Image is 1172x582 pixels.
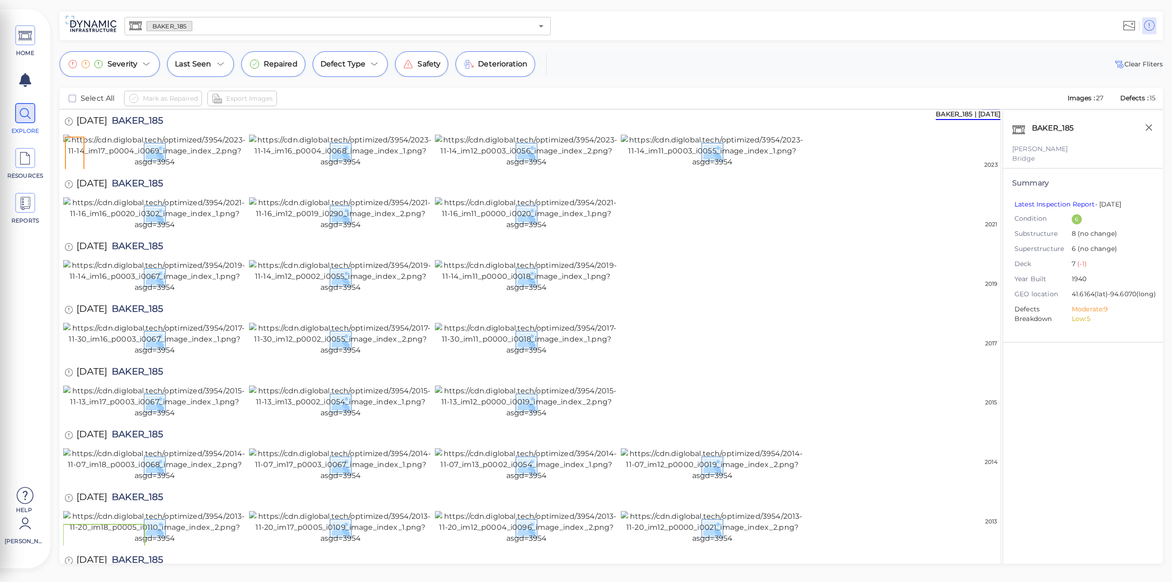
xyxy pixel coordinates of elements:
a: HOME [5,25,46,57]
span: [PERSON_NAME] [5,537,43,545]
img: https://cdn.diglobal.tech/optimized/3954/2023-11-14_im12_p0003_i0056_image_index_2.png?asgd=3954 [435,135,618,168]
span: Last Seen [175,59,211,70]
span: [DATE] [76,304,107,316]
span: Help [5,506,43,513]
div: BAKER_185 | [DATE] [936,109,1000,120]
span: [DATE] [76,492,107,505]
img: https://cdn.diglobal.tech/optimized/3954/2015-11-13_im17_p0003_i0067_image_index_1.png?asgd=3954 [63,386,246,419]
img: https://cdn.diglobal.tech/optimized/3954/2014-11-07_im17_p0003_i0067_image_index_1.png?asgd=3954 [249,448,432,481]
iframe: Chat [1133,541,1165,575]
span: Superstructure [1015,244,1072,254]
span: 6 [1072,244,1147,255]
img: https://cdn.diglobal.tech/optimized/3954/2023-11-14_im16_p0004_i0068_image_index_1.png?asgd=3954 [249,135,432,168]
span: [DATE] [76,241,107,254]
div: Bridge [1012,154,1154,163]
span: Defects : [1119,94,1150,102]
div: 2014 [982,458,1000,466]
span: - [DATE] [1015,200,1121,208]
div: 6 [1072,214,1082,224]
span: (no change) [1076,229,1117,238]
span: Deck [1015,259,1072,269]
span: Select All [81,93,115,104]
div: 2015 [982,398,1000,407]
div: 2023 [982,161,1000,169]
div: Summary [1012,178,1154,189]
img: https://cdn.diglobal.tech/optimized/3954/2013-11-20_im17_p0005_i0109_image_index_1.png?asgd=3954 [249,511,432,544]
button: Export Images [207,91,277,106]
span: (-1) [1075,260,1087,268]
img: https://cdn.diglobal.tech/optimized/3954/2014-11-07_im13_p0002_i0054_image_index_1.png?asgd=3954 [435,448,618,481]
span: BAKER_185 [107,555,163,567]
span: BAKER_185 [107,179,163,191]
img: https://cdn.diglobal.tech/optimized/3954/2021-11-16_im16_p0020_i0302_image_index_1.png?asgd=3954 [63,197,246,230]
img: https://cdn.diglobal.tech/optimized/3954/2014-11-07_im12_p0000_i0019_image_index_2.png?asgd=3954 [621,448,804,481]
span: HOME [6,49,45,57]
img: https://cdn.diglobal.tech/optimized/3954/2021-11-16_im11_p0000_i0020_image_index_1.png?asgd=3954 [435,197,618,230]
li: Moderate: 9 [1072,305,1147,314]
img: https://cdn.diglobal.tech/optimized/3954/2017-11-30_im16_p0003_i0067_image_index_1.png?asgd=3954 [63,323,246,356]
li: Low: 5 [1072,314,1147,324]
span: 7 [1072,259,1147,270]
span: [DATE] [76,179,107,191]
span: GEO location [1015,289,1072,299]
button: Clear Fliters [1113,59,1163,70]
span: 27 [1096,94,1103,102]
img: https://cdn.diglobal.tech/optimized/3954/2017-11-30_im11_p0000_i0018_image_index_1.png?asgd=3954 [435,323,618,356]
button: Open [535,20,548,33]
img: https://cdn.diglobal.tech/optimized/3954/2023-11-14_im17_p0004_i0069_image_index_2.png?asgd=3954 [63,135,246,168]
span: Safety [418,59,440,70]
img: https://cdn.diglobal.tech/optimized/3954/2019-11-14_im12_p0002_i0055_image_index_2.png?asgd=3954 [249,260,432,293]
div: BAKER_185 [1030,120,1085,140]
img: https://cdn.diglobal.tech/optimized/3954/2015-11-13_im13_p0002_i0054_image_index_1.png?asgd=3954 [249,386,432,419]
span: Severity [108,59,137,70]
img: https://cdn.diglobal.tech/optimized/3954/2023-11-14_im11_p0003_i0055_image_index_1.png?asgd=3954 [621,135,804,168]
img: https://cdn.diglobal.tech/optimized/3954/2021-11-16_im12_p0019_i0290_image_index_2.png?asgd=3954 [249,197,432,230]
span: BAKER_185 [107,367,163,379]
span: (no change) [1076,245,1117,253]
img: https://cdn.diglobal.tech/optimized/3954/2014-11-07_im18_p0003_i0068_image_index_2.png?asgd=3954 [63,448,246,481]
span: 41.6164 (lat) -94.6070 (long) [1072,289,1156,300]
span: Year Built [1015,274,1072,284]
span: Repaired [264,59,298,70]
span: 8 [1072,229,1147,239]
img: https://cdn.diglobal.tech/optimized/3954/2013-11-20_im18_p0005_i0110_image_index_2.png?asgd=3954 [63,511,246,544]
div: 2021 [982,220,1000,228]
div: [PERSON_NAME] [1012,144,1154,154]
a: Latest Inspection Report [1015,200,1095,208]
a: EXPLORE [5,103,46,135]
img: https://cdn.diglobal.tech/optimized/3954/2017-11-30_im12_p0002_i0055_image_index_2.png?asgd=3954 [249,323,432,356]
span: Defects Breakdown [1015,305,1072,324]
span: BAKER_185 [107,304,163,316]
span: BAKER_185 [147,22,192,31]
a: REPORTS [5,193,46,225]
span: BAKER_185 [107,116,163,128]
button: Mark as Repaired [124,91,202,106]
span: EXPLORE [6,127,45,135]
span: 15 [1150,94,1156,102]
span: Defect Type [320,59,366,70]
span: [DATE] [76,430,107,442]
div: 2017 [982,339,1000,348]
span: [DATE] [76,116,107,128]
img: https://cdn.diglobal.tech/optimized/3954/2019-11-14_im11_p0000_i0018_image_index_1.png?asgd=3954 [435,260,618,293]
span: [DATE] [76,367,107,379]
span: Condition [1015,214,1072,223]
img: https://cdn.diglobal.tech/optimized/3954/2015-11-13_im12_p0000_i0019_image_index_2.png?asgd=3954 [435,386,618,419]
span: Images : [1067,94,1096,102]
span: Substructure [1015,229,1072,239]
span: BAKER_185 [107,241,163,254]
span: 1940 [1072,274,1147,285]
img: https://cdn.diglobal.tech/optimized/3954/2019-11-14_im16_p0003_i0067_image_index_1.png?asgd=3954 [63,260,246,293]
a: RESOURCES [5,148,46,180]
span: [DATE] [76,555,107,567]
span: BAKER_185 [107,492,163,505]
span: Deterioration [478,59,527,70]
div: 2013 [982,517,1000,526]
span: REPORTS [6,217,45,225]
span: RESOURCES [6,172,45,180]
span: Export Images [226,93,273,104]
img: https://cdn.diglobal.tech/optimized/3954/2013-11-20_im12_p0000_i0021_image_index_2.png?asgd=3954 [621,511,804,544]
span: Mark as Repaired [143,93,198,104]
div: 2019 [982,280,1000,288]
